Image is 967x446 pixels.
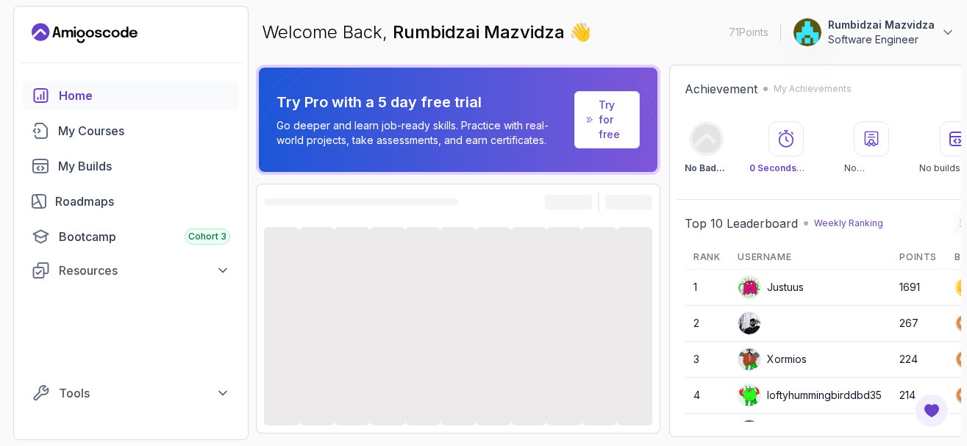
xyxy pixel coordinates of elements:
[393,21,569,43] span: Rumbidzai Mazvidza
[23,116,239,145] a: courses
[685,378,729,414] td: 4
[793,18,955,47] button: user profile imageRumbidzai MazvidzaSoftware Engineer
[568,19,593,46] span: 👋
[793,18,821,46] img: user profile image
[738,384,882,407] div: loftyhummingbirddbd35
[685,270,729,306] td: 1
[23,222,239,251] a: bootcamp
[891,378,946,414] td: 214
[685,215,798,232] h2: Top 10 Leaderboard
[738,420,842,443] div: silentjackalcf1a1
[891,306,946,342] td: 267
[276,92,568,112] p: Try Pro with a 5 day free trial
[276,118,568,148] p: Go deeper and learn job-ready skills. Practice with real-world projects, take assessments, and ea...
[738,312,760,334] img: user profile image
[814,217,883,229] p: Weekly Ranking
[844,162,899,174] p: No certificates
[738,348,760,370] img: default monster avatar
[738,276,760,298] img: default monster avatar
[729,25,768,40] p: 71 Points
[891,342,946,378] td: 224
[685,80,757,98] h2: Achievement
[262,21,591,44] p: Welcome Back,
[828,18,935,32] p: Rumbidzai Mazvidza
[23,187,239,216] a: roadmaps
[23,380,239,406] button: Tools
[774,83,852,95] p: My Achievements
[599,98,627,142] a: Try for free
[738,420,760,442] img: user profile image
[828,32,935,47] p: Software Engineer
[58,122,230,140] div: My Courses
[59,384,230,402] div: Tools
[23,257,239,284] button: Resources
[891,270,946,306] td: 1691
[738,384,760,406] img: default monster avatar
[685,342,729,378] td: 3
[59,87,230,104] div: Home
[685,245,729,270] th: Rank
[685,162,729,174] p: No Badge :(
[188,231,226,242] span: Cohort 3
[729,245,891,270] th: Username
[23,151,239,181] a: builds
[23,81,239,110] a: home
[738,276,804,299] div: Justuus
[55,193,230,210] div: Roadmaps
[749,162,824,174] p: Watched
[685,306,729,342] td: 2
[59,262,230,279] div: Resources
[738,348,807,371] div: Xormios
[32,21,138,45] a: Landing page
[574,91,640,148] a: Try for free
[59,228,230,245] div: Bootcamp
[891,245,946,270] th: Points
[749,162,804,173] span: 0 Seconds
[914,393,949,428] button: Open Feedback Button
[58,157,230,175] div: My Builds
